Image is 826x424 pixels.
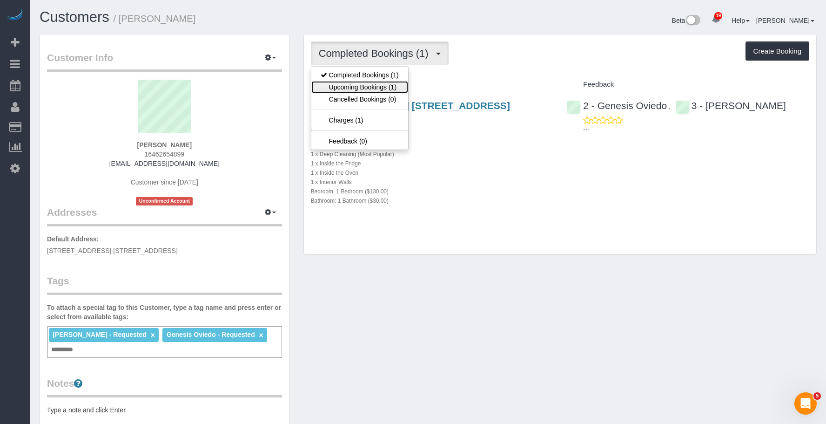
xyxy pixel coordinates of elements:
[311,69,408,81] a: Completed Bookings (1)
[756,17,814,24] a: [PERSON_NAME]
[583,125,809,134] p: ---
[40,9,109,25] a: Customers
[311,198,389,204] small: Bathroom: 1 Bathroom ($30.00)
[311,160,361,167] small: 1 x Inside the Fridge
[745,41,809,61] button: Create Booking
[47,303,282,321] label: To attach a special tag to this Customer, type a tag name and press enter or select from availabl...
[311,151,394,157] small: 1 x Deep Cleaning (Most Popular)
[311,170,358,176] small: 1 x Inside the Oven
[707,9,725,30] a: 19
[311,41,449,65] button: Completed Bookings (1)
[151,331,155,339] a: ×
[311,100,510,111] a: [STREET_ADDRESS] [STREET_ADDRESS]
[567,100,667,111] a: 2 - Genesis Oviedo
[131,178,198,186] span: Customer since [DATE]
[114,14,196,24] small: / [PERSON_NAME]
[311,188,389,195] small: Bedroom: 1 Bedroom ($130.00)
[319,48,433,59] span: Completed Bookings (1)
[567,81,809,89] h4: Feedback
[145,150,185,158] span: 16462654899
[47,376,282,397] legend: Notes
[714,12,722,20] span: 19
[311,179,352,185] small: 1 x Interior Walls
[675,100,786,111] a: 3 - [PERSON_NAME]
[53,331,146,338] span: [PERSON_NAME] - Requested
[311,81,553,89] h4: Service
[311,137,553,145] h4: Under 1,000 sq. ft.
[311,93,408,105] a: Cancelled Bookings (0)
[311,81,408,93] a: Upcoming Bookings (1)
[794,392,817,415] iframe: Intercom live chat
[685,15,700,27] img: New interface
[109,160,220,167] a: [EMAIL_ADDRESS][DOMAIN_NAME]
[813,392,821,400] span: 5
[137,141,192,149] strong: [PERSON_NAME]
[47,51,282,72] legend: Customer Info
[732,17,750,24] a: Help
[311,124,553,134] p: One Time
[311,135,408,147] a: Feedback (0)
[167,331,255,338] span: Genesis Oviedo - Requested
[672,17,701,24] a: Beta
[47,405,282,415] pre: Type a note and click Enter
[47,274,282,295] legend: Tags
[47,234,99,244] label: Default Address:
[47,247,178,254] span: [STREET_ADDRESS] [STREET_ADDRESS]
[6,9,24,22] img: Automaid Logo
[259,331,263,339] a: ×
[311,114,408,126] a: Charges (1)
[669,103,671,110] span: ,
[136,197,193,205] span: Unconfirmed Account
